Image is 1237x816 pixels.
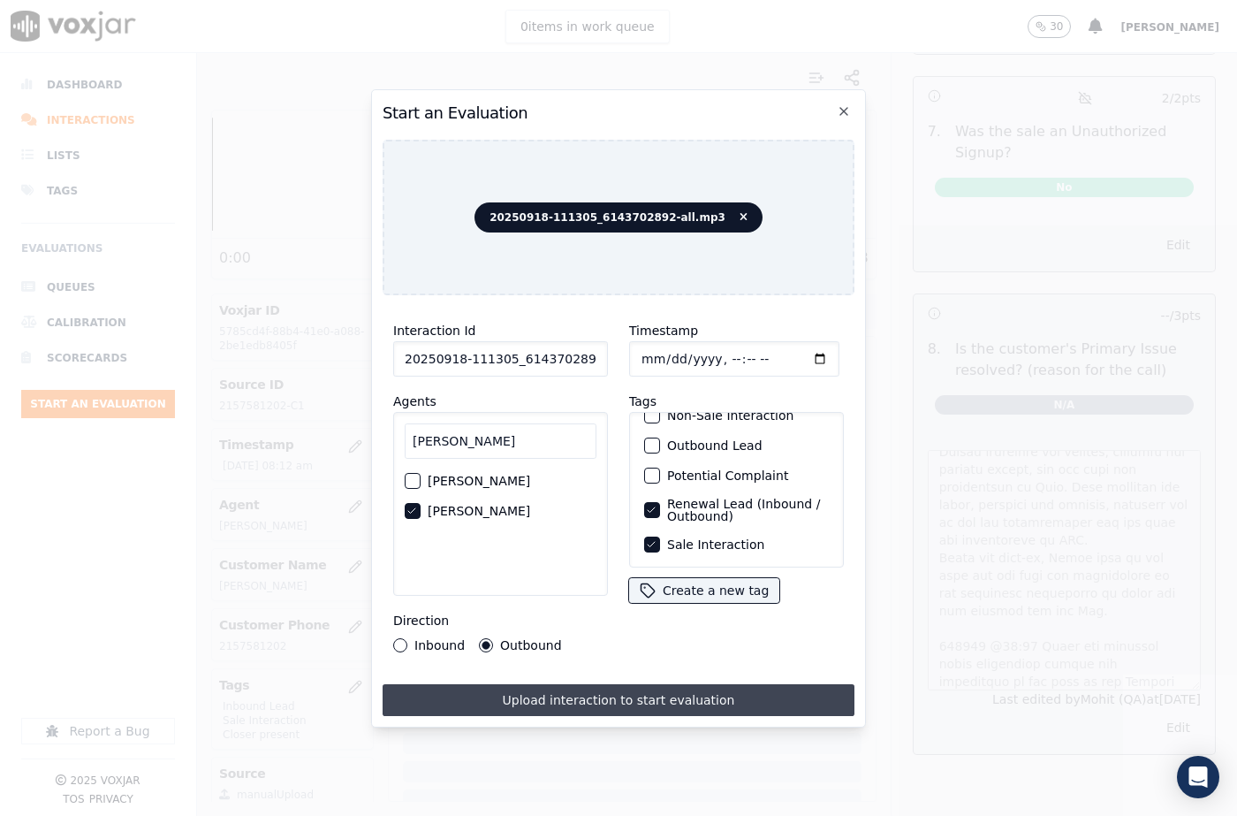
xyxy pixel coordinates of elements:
[393,614,449,628] label: Direction
[500,639,561,652] label: Outbound
[667,498,829,522] label: Renewal Lead (Inbound / Outbound)
[428,475,530,487] label: [PERSON_NAME]
[405,423,596,459] input: Search Agents...
[393,341,608,377] input: reference id, file name, etc
[1177,756,1219,798] div: Open Intercom Messenger
[383,684,854,716] button: Upload interaction to start evaluation
[667,409,793,422] label: Non-Sale Interaction
[667,439,763,452] label: Outbound Lead
[629,394,656,408] label: Tags
[629,324,698,338] label: Timestamp
[667,469,788,482] label: Potential Complaint
[383,101,854,126] h2: Start an Evaluation
[393,394,436,408] label: Agents
[629,578,779,603] button: Create a new tag
[393,324,475,338] label: Interaction Id
[667,538,764,551] label: Sale Interaction
[474,202,763,233] span: 20250918-111305_6143702892-all.mp3
[414,639,465,652] label: Inbound
[428,505,530,517] label: [PERSON_NAME]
